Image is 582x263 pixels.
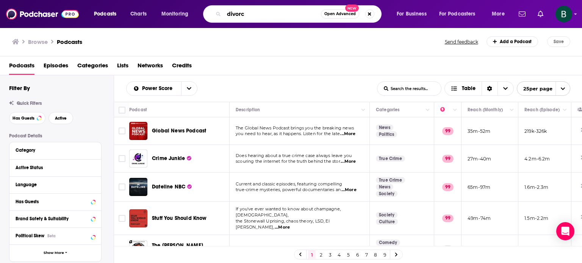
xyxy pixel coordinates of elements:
[9,59,34,75] a: Podcasts
[9,112,45,124] button: Has Guests
[443,39,480,45] button: Send feedback
[152,183,192,191] a: Dateline NBC
[444,81,514,96] button: Choose View
[376,191,397,197] a: Society
[119,184,125,190] span: Toggle select row
[16,182,90,187] div: Language
[236,206,341,218] span: If you've ever wanted to know about champagne, [DEMOGRAPHIC_DATA],
[236,105,260,114] div: Description
[555,6,572,22] span: Logged in as betsy46033
[16,163,95,172] button: Active Status
[152,242,203,256] span: The [PERSON_NAME] Experience
[9,84,30,92] h2: Filter By
[381,250,388,259] a: 9
[28,38,48,45] h3: Browse
[127,86,181,91] button: open menu
[129,240,147,258] img: The Joe Rogan Experience
[16,199,89,204] div: Has Guests
[376,124,393,131] a: News
[181,82,197,95] button: open menu
[152,155,185,162] span: Crime Junkie
[119,155,125,162] span: Toggle select row
[324,12,356,16] span: Open Advanced
[376,219,398,225] a: Culture
[16,148,90,153] div: Category
[156,8,198,20] button: open menu
[492,9,505,19] span: More
[517,83,552,95] span: 25 per page
[152,128,206,134] span: Global News Podcast
[161,9,188,19] span: Monitoring
[335,250,343,259] a: 4
[442,183,454,191] p: 99
[468,215,491,221] p: 49m-74m
[129,149,147,168] img: Crime Junkie
[547,36,570,47] button: Save
[275,224,290,230] span: ...More
[152,127,206,135] a: Global News Podcast
[236,125,354,131] span: The Global News Podcast brings you the breaking news
[210,5,389,23] div: Search podcasts, credits, & more...
[308,250,316,259] a: 1
[423,106,432,115] button: Column Actions
[397,9,427,19] span: For Business
[119,215,125,222] span: Toggle select row
[13,116,34,120] span: Has Guests
[129,122,147,140] img: Global News Podcast
[77,59,108,75] a: Categories
[340,131,355,137] span: ...More
[152,155,191,162] a: Crime Junkie
[354,250,361,259] a: 6
[524,184,549,190] p: 1.6m-2.3m
[48,112,73,124] button: Active
[172,59,192,75] a: Credits
[535,8,546,20] a: Show notifications dropdown
[129,209,147,227] a: Stuff You Should Know
[94,9,116,19] span: Podcasts
[376,156,405,162] a: True Crime
[44,251,64,255] span: Show More
[321,9,359,19] button: Open AdvancedNew
[468,156,491,162] p: 27m-40m
[236,159,340,164] span: scouring the internet for the truth behind the stor
[341,159,356,165] span: ...More
[507,106,516,115] button: Column Actions
[451,106,460,115] button: Column Actions
[376,240,400,246] a: Comedy
[16,231,95,240] button: Political SkewBeta
[560,106,569,115] button: Column Actions
[16,197,95,206] button: Has Guests
[9,133,102,139] p: Podcast Details
[440,105,451,114] div: Power Score
[152,242,227,257] a: The [PERSON_NAME] Experience
[524,128,547,134] p: 219k-326k
[17,101,42,106] span: Quick Filters
[125,8,151,20] a: Charts
[16,165,90,170] div: Active Status
[16,214,95,223] button: Brand Safety & Suitability
[47,233,56,238] div: Beta
[6,7,79,21] img: Podchaser - Follow, Share and Rate Podcasts
[376,212,397,218] a: Society
[555,6,572,22] img: User Profile
[57,38,82,45] a: Podcasts
[516,8,529,20] a: Show notifications dropdown
[16,216,89,221] div: Brand Safety & Suitability
[555,6,572,22] button: Show profile menu
[138,59,163,75] a: Networks
[372,250,379,259] a: 8
[468,128,490,134] p: 35m-52m
[44,59,68,75] a: Episodes
[152,215,207,222] a: Stuff You Should Know
[439,9,476,19] span: For Podcasters
[129,178,147,196] img: Dateline NBC
[363,250,370,259] a: 7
